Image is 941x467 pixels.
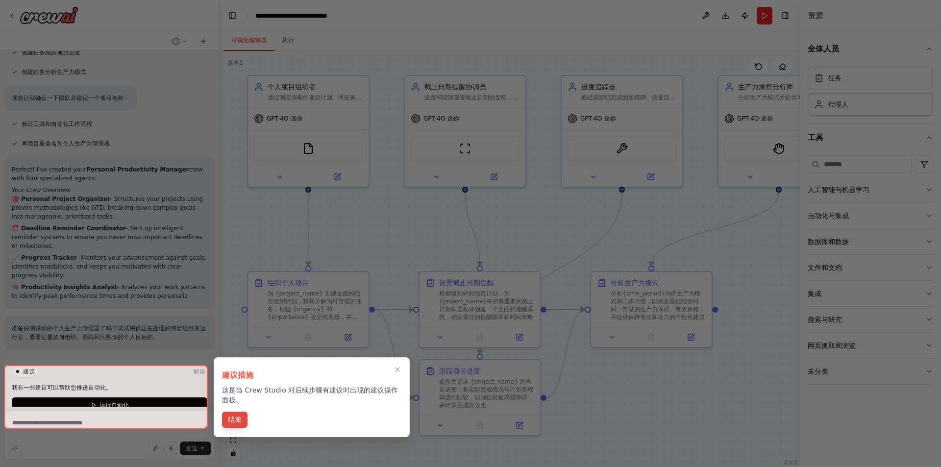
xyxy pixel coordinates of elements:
font: 建议措施 [222,370,253,380]
font: 这是当 Crew Studio 对后续步骤有建议时出现的建议操作面板。 [222,386,398,404]
font: 结束 [228,416,242,423]
button: 隐藏左侧边栏 [225,9,239,23]
button: 关闭演练 [392,364,403,375]
button: 结束 [222,412,248,428]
